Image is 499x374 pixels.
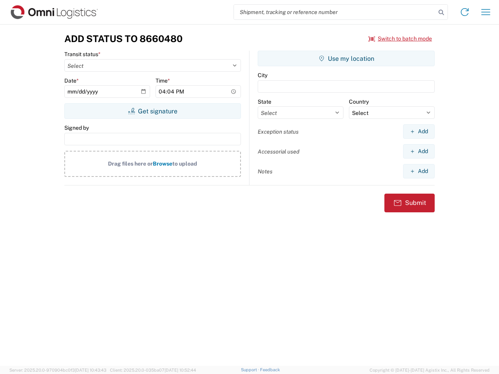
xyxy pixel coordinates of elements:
[258,168,273,175] label: Notes
[368,32,432,45] button: Switch to batch mode
[172,161,197,167] span: to upload
[403,144,435,159] button: Add
[258,148,299,155] label: Accessorial used
[234,5,436,19] input: Shipment, tracking or reference number
[241,367,260,372] a: Support
[64,33,182,44] h3: Add Status to 8660480
[349,98,369,105] label: Country
[403,164,435,178] button: Add
[64,77,79,84] label: Date
[260,367,280,372] a: Feedback
[64,51,101,58] label: Transit status
[403,124,435,139] button: Add
[153,161,172,167] span: Browse
[258,98,271,105] label: State
[75,368,106,372] span: [DATE] 10:43:43
[108,161,153,167] span: Drag files here or
[258,128,299,135] label: Exception status
[64,103,241,119] button: Get signature
[165,368,196,372] span: [DATE] 10:52:44
[258,51,435,66] button: Use my location
[384,194,435,212] button: Submit
[370,367,490,374] span: Copyright © [DATE]-[DATE] Agistix Inc., All Rights Reserved
[156,77,170,84] label: Time
[64,124,89,131] label: Signed by
[9,368,106,372] span: Server: 2025.20.0-970904bc0f3
[110,368,196,372] span: Client: 2025.20.0-035ba07
[258,72,267,79] label: City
